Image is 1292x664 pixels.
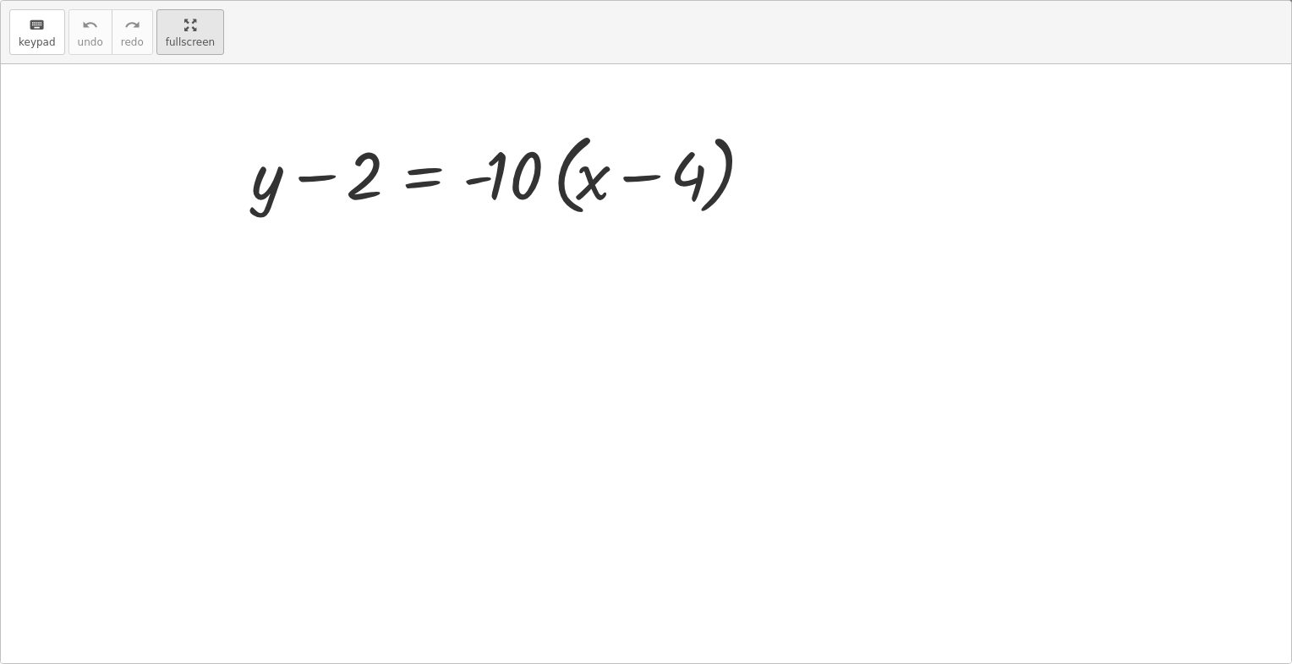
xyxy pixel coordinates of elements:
[19,36,56,48] span: keypad
[166,36,215,48] span: fullscreen
[156,9,224,55] button: fullscreen
[68,9,112,55] button: undoundo
[121,36,144,48] span: redo
[112,9,153,55] button: redoredo
[124,15,140,35] i: redo
[9,9,65,55] button: keyboardkeypad
[78,36,103,48] span: undo
[82,15,98,35] i: undo
[29,15,45,35] i: keyboard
